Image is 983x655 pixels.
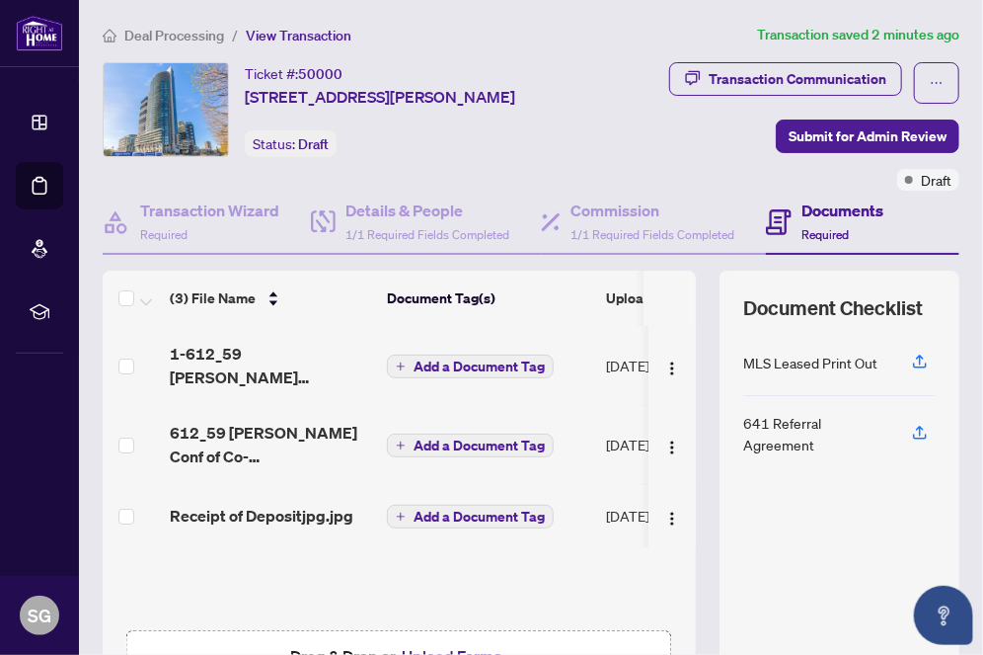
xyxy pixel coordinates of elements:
button: Add a Document Tag [387,504,554,530]
span: 1/1 Required Fields Completed [345,227,509,242]
span: (3) File Name [170,287,256,309]
span: Add a Document Tag [414,360,545,373]
span: plus [396,441,406,450]
button: Logo [656,500,688,532]
span: home [103,29,116,42]
img: IMG-W12323272_1.jpg [104,63,228,156]
span: Draft [921,169,951,191]
td: [DATE] [598,405,732,484]
img: Logo [664,440,680,455]
th: Document Tag(s) [379,271,598,326]
button: Add a Document Tag [387,354,554,379]
div: Ticket #: [245,62,342,85]
article: Transaction saved 2 minutes ago [757,24,959,46]
th: (3) File Name [162,271,379,326]
button: Add a Document Tag [387,355,554,378]
span: Required [140,227,188,242]
td: [DATE] [598,326,732,405]
span: Draft [298,135,329,153]
button: Add a Document Tag [387,505,554,529]
span: Submit for Admin Review [789,121,946,152]
span: View Transaction [246,27,351,44]
div: 641 Referral Agreement [743,412,888,455]
li: / [232,24,238,46]
h4: Documents [801,199,883,222]
div: MLS Leased Print Out [743,352,877,373]
button: Logo [656,429,688,460]
span: Add a Document Tag [414,510,545,524]
span: ellipsis [930,76,944,90]
span: SG [28,602,51,629]
h4: Transaction Wizard [140,199,279,222]
span: Upload Date [606,287,685,309]
div: Transaction Communication [709,63,886,95]
h4: Details & People [345,199,509,222]
button: Transaction Communication [669,62,902,96]
span: 1/1 Required Fields Completed [570,227,734,242]
span: plus [396,362,406,371]
h4: Commission [570,199,734,222]
span: plus [396,512,406,522]
img: logo [16,15,63,51]
div: Status: [245,130,337,157]
span: 1-612_59 [PERSON_NAME] Agreement to Lease20250821.pdf [170,342,371,389]
span: Add a Document Tag [414,439,545,452]
button: Add a Document Tag [387,434,554,457]
img: Logo [664,361,680,376]
button: Logo [656,350,688,381]
td: [DATE] [598,484,732,547]
button: Submit for Admin Review [776,120,959,153]
span: 612_59 [PERSON_NAME] Conf of Co-op20250821.pdf [170,421,371,468]
span: 50000 [298,65,342,83]
span: [STREET_ADDRESS][PERSON_NAME] [245,85,515,109]
button: Add a Document Tag [387,433,554,458]
span: Receipt of Depositjpg.jpg [170,504,353,528]
th: Upload Date [598,271,732,326]
span: Deal Processing [124,27,224,44]
span: Required [801,227,849,242]
img: Logo [664,511,680,527]
button: Open asap [914,586,973,645]
span: Document Checklist [743,294,923,322]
